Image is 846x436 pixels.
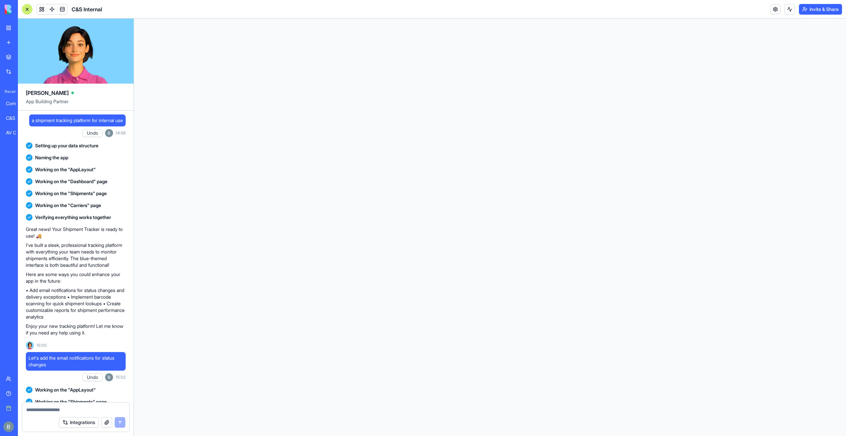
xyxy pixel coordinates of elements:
button: Invite & Share [799,4,842,15]
div: Company Expense Manager [6,100,25,107]
span: Working on the "Shipments" page [35,190,107,197]
a: Company Expense Manager [2,97,29,110]
p: Here are some ways you could enhance your app in the future: [26,271,126,284]
span: Working on the "AppLayout" [35,166,96,173]
span: [PERSON_NAME] [26,89,69,97]
div: C&S Integrations Website [6,115,25,121]
button: Undo [83,129,102,137]
span: Setting up your data structure [35,142,98,149]
span: Verifying everything works together [35,214,111,221]
img: ACg8ocIug40qN1SCXJiinWdltW7QsPxROn8ZAVDlgOtPD8eQfXIZmw=s96-c [3,421,14,432]
span: Working on the "AppLayout" [35,387,96,393]
span: 14:56 [116,130,126,136]
p: Enjoy your new tracking platform! Let me know if you need any help using it. [26,323,126,336]
button: Integrations [59,417,99,428]
span: Naming the app [35,154,68,161]
span: C&S Internal [72,5,102,13]
p: Great news! Your Shipment Tracker is ready to use! 🚚 [26,226,126,239]
span: a shipment tracking platform for internal use [32,117,123,124]
img: logo [5,5,46,14]
span: 15:00 [36,343,47,348]
button: Undo [83,373,102,381]
span: Recent [2,89,16,94]
span: Working on the "Dashboard" page [35,178,107,185]
img: ACg8ocIug40qN1SCXJiinWdltW7QsPxROn8ZAVDlgOtPD8eQfXIZmw=s96-c [105,129,113,137]
span: App Building Partner [26,98,126,110]
div: AV Client Portal [6,129,25,136]
img: Ella_00000_wcx2te.png [26,341,34,349]
p: • Add email notifications for status changes and delivery exceptions • Implement barcode scanning... [26,287,126,320]
img: ACg8ocIug40qN1SCXJiinWdltW7QsPxROn8ZAVDlgOtPD8eQfXIZmw=s96-c [105,373,113,381]
span: Let's add the email notifications for status changes [29,355,123,368]
span: Working on the "Shipments" page [35,399,107,405]
p: I've built a sleek, professional tracking platform with everything your team needs to monitor shi... [26,242,126,268]
a: AV Client Portal [2,126,29,139]
span: Working on the "Carriers" page [35,202,101,209]
span: 15:02 [116,375,126,380]
a: C&S Integrations Website [2,111,29,125]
